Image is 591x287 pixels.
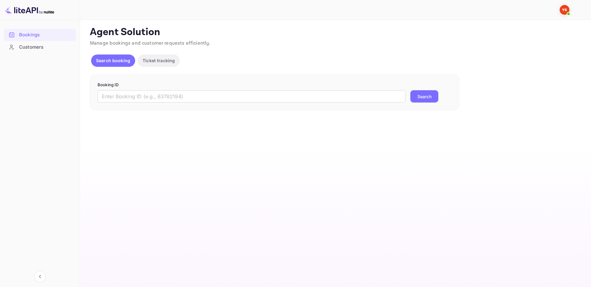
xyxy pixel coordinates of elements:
button: Search [410,90,438,103]
p: Ticket tracking [143,57,175,64]
a: Bookings [4,29,76,40]
div: Bookings [19,31,73,38]
div: Customers [19,44,73,51]
p: Agent Solution [90,26,580,38]
input: Enter Booking ID (e.g., 63782194) [98,90,405,103]
a: Customers [4,41,76,53]
span: Manage bookings and customer requests efficiently. [90,40,211,46]
div: Bookings [4,29,76,41]
img: Yandex Support [560,5,569,15]
p: Booking ID [98,82,452,88]
p: Search booking [96,57,130,64]
button: Collapse navigation [34,271,46,282]
img: LiteAPI logo [5,5,54,15]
